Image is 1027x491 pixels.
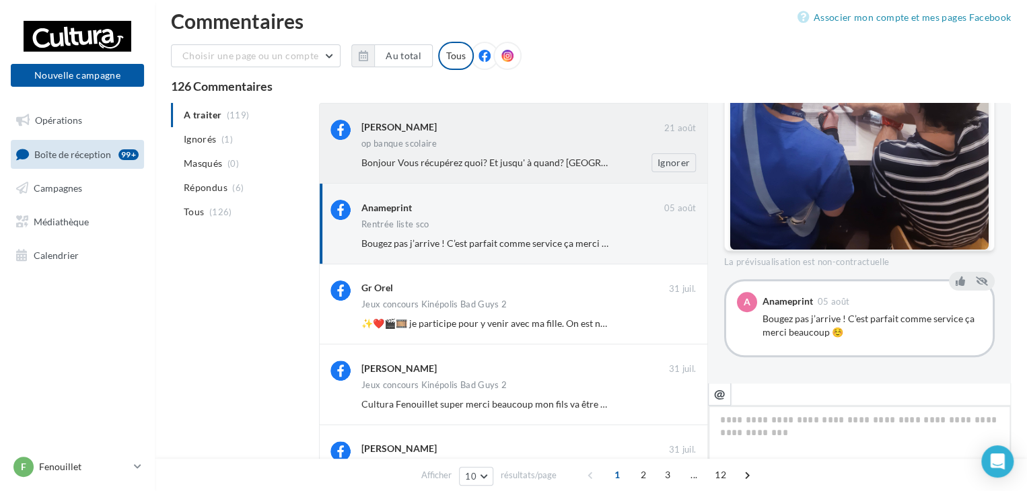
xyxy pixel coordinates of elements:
[798,9,1011,26] a: Associer mon compte et mes pages Facebook
[361,442,437,455] div: [PERSON_NAME]
[683,464,705,486] span: ...
[39,460,129,474] p: Fenouillet
[184,205,204,219] span: Tous
[11,454,144,480] a: F Fenouillet
[361,300,507,309] div: Jeux concours Kinépolis Bad Guys 2
[34,148,111,159] span: Boîte de réception
[664,202,696,215] span: 05 août
[361,381,507,389] div: Jeux concours Kinépolis Bad Guys 2
[664,122,696,135] span: 21 août
[361,281,393,295] div: Gr Orel
[438,42,474,70] div: Tous
[171,11,1011,31] div: Commentaires
[361,220,429,229] div: Rentrée liste sco
[361,362,437,375] div: [PERSON_NAME]
[361,317,937,329] span: ✨❤️🎬🎞️ je participe pour y venir avec ma fille. On est nouveau sur la zone du coup ce serait l'oc...
[668,444,696,456] span: 31 juil.
[744,295,750,309] span: A
[8,174,147,202] a: Campagnes
[374,44,433,67] button: Au total
[606,464,628,486] span: 1
[724,251,995,268] div: La prévisualisation est non-contractuelle
[421,469,452,482] span: Afficher
[184,157,222,170] span: Masqués
[21,460,26,474] span: F
[981,445,1014,478] div: Open Intercom Messenger
[361,139,437,148] div: op banque scolaire
[8,241,147,270] a: Calendrier
[118,149,139,160] div: 99+
[34,249,79,260] span: Calendrier
[361,398,675,410] span: Cultura Fenouillet super merci beaucoup mon fils va être [PERSON_NAME]
[171,44,341,67] button: Choisir une page ou un compte
[668,363,696,375] span: 31 juil.
[232,182,244,193] span: (6)
[184,181,227,194] span: Répondus
[8,106,147,135] a: Opérations
[184,133,216,146] span: Ignorés
[182,50,318,61] span: Choisir une page ou un compte
[501,469,557,482] span: résultats/page
[34,216,89,227] span: Médiathèque
[209,206,232,217] span: (126)
[465,471,476,482] span: 10
[763,297,813,306] div: Anameprint
[361,157,662,168] span: Bonjour Vous récupérez quoi? Et jusqu' à quand? [GEOGRAPHIC_DATA]
[8,140,147,169] a: Boîte de réception99+
[171,80,1011,92] div: 126 Commentaires
[361,120,437,134] div: [PERSON_NAME]
[818,297,849,306] span: 05 août
[651,153,696,172] button: Ignorer
[633,464,654,486] span: 2
[714,387,725,400] i: @
[708,383,731,406] button: @
[8,208,147,236] a: Médiathèque
[34,182,82,194] span: Campagnes
[11,64,144,87] button: Nouvelle campagne
[227,158,239,169] span: (0)
[351,44,433,67] button: Au total
[221,134,233,145] span: (1)
[763,312,982,339] div: Bougez pas j’arrive ! C’est parfait comme service ça merci beaucoup ☺️
[709,464,732,486] span: 12
[668,283,696,295] span: 31 juil.
[361,237,656,249] span: Bougez pas j’arrive ! C’est parfait comme service ça merci beaucoup ☺️
[657,464,678,486] span: 3
[459,467,493,486] button: 10
[361,201,412,215] div: Anameprint
[35,114,82,126] span: Opérations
